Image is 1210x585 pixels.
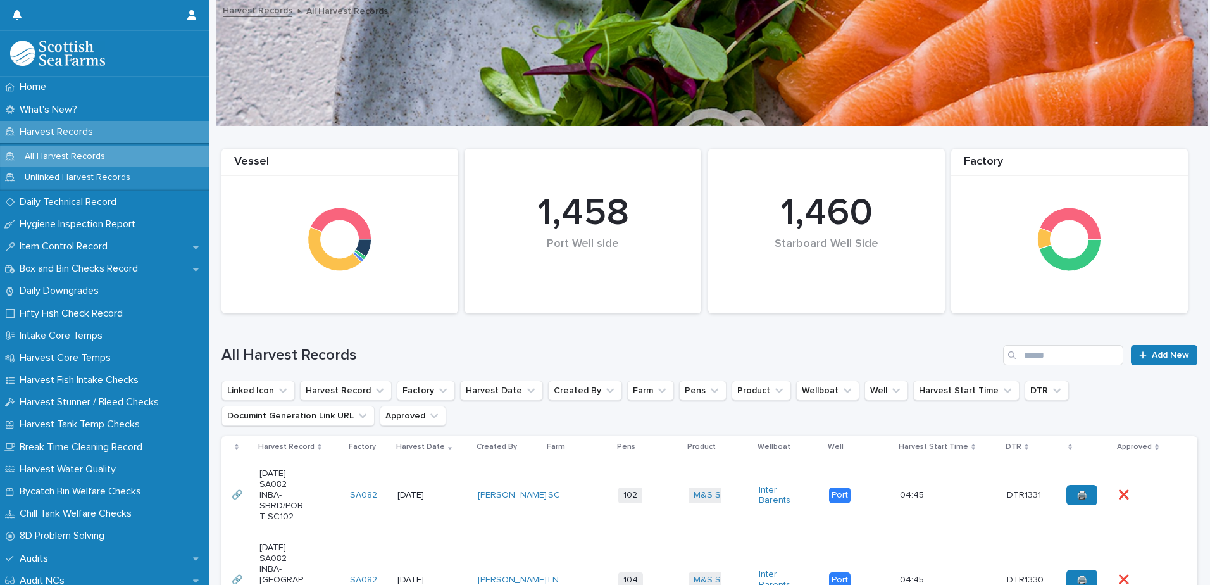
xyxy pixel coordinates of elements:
button: Pens [679,381,727,401]
p: [DATE] [397,490,442,501]
a: [PERSON_NAME] [478,490,547,501]
p: 04:45 [900,487,926,501]
p: Harvest Date [396,440,445,454]
p: Intake Core Temps [15,330,113,342]
p: Harvest Stunner / Bleed Checks [15,396,169,408]
a: Add New [1131,345,1197,365]
p: Chill Tank Welfare Checks [15,508,142,520]
p: Fifty Fish Check Record [15,308,133,320]
a: M&S Select [694,490,741,501]
p: Harvest Water Quality [15,463,126,475]
a: SA082 [350,490,377,501]
span: 🖨️ [1076,491,1087,500]
button: Product [732,381,791,401]
p: Wellboat [758,440,790,454]
button: Harvest Date [460,381,543,401]
div: Starboard Well Side [730,237,923,277]
p: Harvest Start Time [899,440,968,454]
p: Pens [617,440,635,454]
p: Break Time Cleaning Record [15,441,153,453]
button: Harvest Start Time [913,381,1020,401]
p: Item Control Record [15,241,118,253]
p: ❌ [1118,487,1132,501]
p: Harvest Record [258,440,315,454]
button: Created By [548,381,622,401]
button: Linked Icon [221,381,295,401]
div: Factory [951,155,1188,176]
span: 102 [618,487,642,503]
p: [DATE] SA082 INBA-SBRD/PORT SC102 [259,469,304,522]
input: Search [1003,345,1123,365]
p: Harvest Core Temps [15,352,121,364]
a: Inter Barents [759,485,804,506]
button: Approved [380,406,446,426]
p: 8D Problem Solving [15,530,115,542]
p: Created By [477,440,517,454]
div: Port [829,487,851,503]
button: Factory [397,381,455,401]
p: Bycatch Bin Welfare Checks [15,486,151,498]
p: 🔗 [232,487,245,501]
p: Home [15,81,56,93]
p: Hygiene Inspection Report [15,218,146,230]
tr: 🔗🔗 [DATE] SA082 INBA-SBRD/PORT SC102SA082 [DATE][PERSON_NAME] SC 102M&S Select Inter Barents Port... [221,458,1197,532]
div: Port Well side [486,237,680,277]
p: Audits [15,553,58,565]
p: Harvest Fish Intake Checks [15,374,149,386]
p: DTR1331 [1007,487,1044,501]
p: Factory [349,440,376,454]
p: DTR [1006,440,1021,454]
a: Harvest Records [223,3,292,17]
h1: All Harvest Records [221,346,998,365]
img: mMrefqRFQpe26GRNOUkG [10,41,105,66]
p: All Harvest Records [306,3,388,17]
p: Box and Bin Checks Record [15,263,148,275]
p: Approved [1117,440,1152,454]
button: Documint Generation Link URL [221,406,375,426]
button: Harvest Record [300,381,392,401]
p: Well [828,440,844,454]
button: DTR [1025,381,1069,401]
button: Farm [627,381,674,401]
p: What's New? [15,104,87,116]
span: Add New [1152,351,1189,360]
a: 🖨️ [1066,485,1097,505]
p: Harvest Records [15,126,103,138]
p: Daily Downgrades [15,285,109,297]
div: Vessel [221,155,458,176]
span: 🖨️ [1076,576,1087,584]
div: 1,458 [486,191,680,236]
div: 1,460 [730,191,923,236]
p: All Harvest Records [15,151,115,162]
button: Wellboat [796,381,859,401]
p: Daily Technical Record [15,196,127,208]
a: SC [548,490,560,501]
button: Well [864,381,908,401]
p: Harvest Tank Temp Checks [15,418,150,431]
p: Unlinked Harvest Records [15,172,140,183]
p: Product [687,440,716,454]
p: Farm [547,440,565,454]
